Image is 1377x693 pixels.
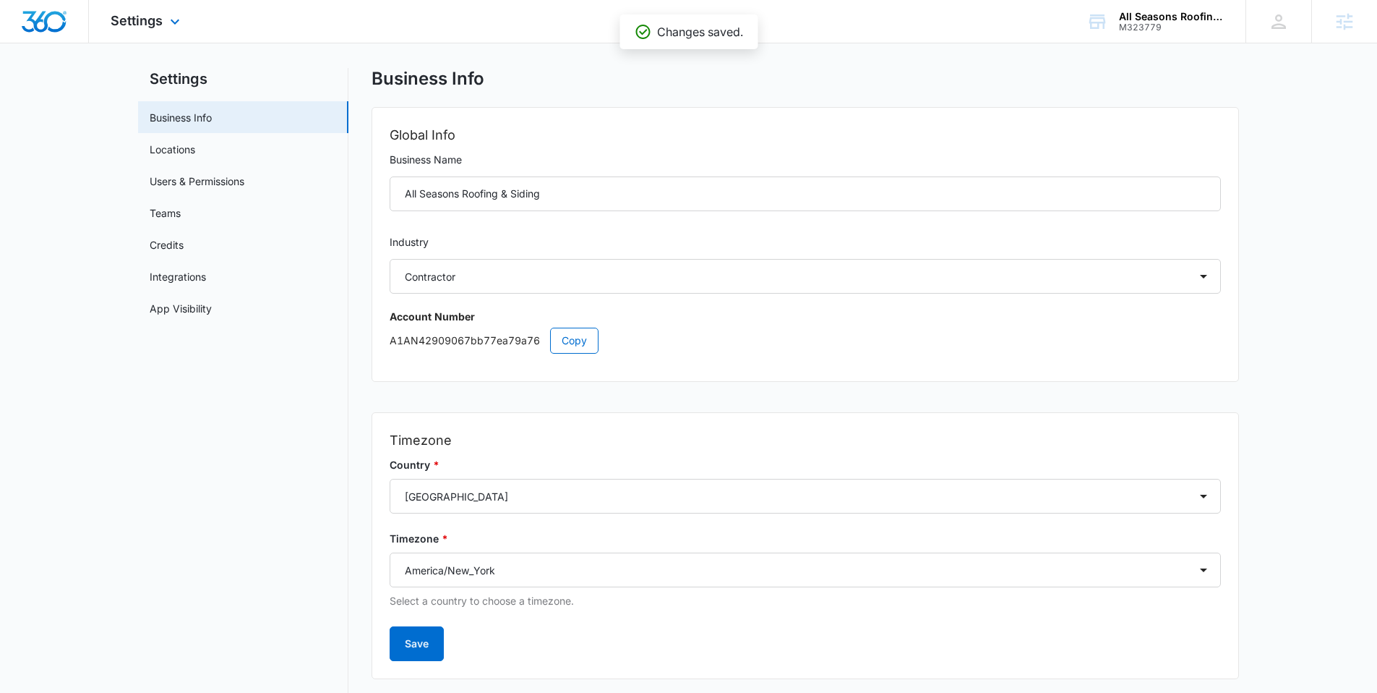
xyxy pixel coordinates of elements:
label: Country [390,457,1221,473]
a: Credits [150,237,184,252]
a: Integrations [150,269,206,284]
label: Business Name [390,152,1221,168]
div: account name [1119,11,1224,22]
h2: Settings [138,68,348,90]
h2: Timezone [390,430,1221,451]
p: Changes saved. [657,23,743,41]
label: Industry [390,234,1221,250]
a: Business Info [150,110,212,125]
a: Teams [150,205,181,221]
a: App Visibility [150,301,212,316]
div: account id [1119,22,1224,33]
h1: Business Info [372,68,484,90]
strong: Account Number [390,310,475,323]
button: Copy [550,328,599,354]
p: Select a country to choose a timezone. [390,593,1221,609]
a: Locations [150,142,195,157]
span: Copy [562,333,587,349]
p: A1AN42909067bb77ea79a76 [390,328,1221,354]
span: Settings [111,13,163,28]
button: Save [390,626,444,661]
h2: Global Info [390,125,1221,145]
a: Users & Permissions [150,174,244,189]
label: Timezone [390,531,1221,547]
